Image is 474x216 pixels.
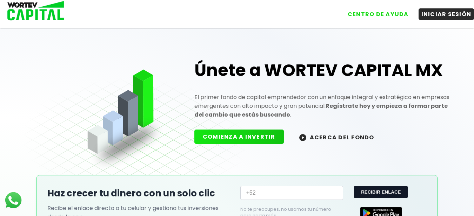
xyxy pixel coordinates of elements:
[291,130,383,145] button: ACERCA DEL FONDO
[194,130,284,144] button: COMIENZA A INVERTIR
[345,8,412,20] button: CENTRO DE AYUDA
[338,3,412,20] a: CENTRO DE AYUDA
[194,102,448,119] strong: Regístrate hoy y empieza a formar parte del cambio que estás buscando
[299,134,306,141] img: wortev-capital-acerca-del-fondo
[354,186,408,198] button: RECIBIR ENLACE
[4,190,23,210] img: logos_whatsapp-icon.242b2217.svg
[47,187,233,200] h2: Haz crecer tu dinero con un solo clic
[194,59,450,82] h1: Únete a WORTEV CAPITAL MX
[194,93,450,119] p: El primer fondo de capital emprendedor con un enfoque integral y estratégico en empresas emergent...
[194,133,291,141] a: COMIENZA A INVERTIR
